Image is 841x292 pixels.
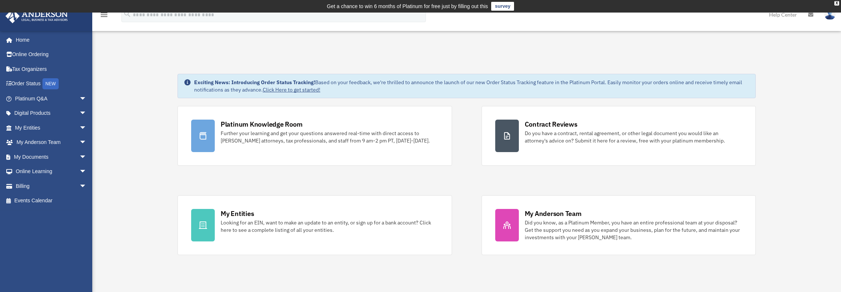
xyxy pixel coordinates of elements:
div: My Entities [221,209,254,218]
div: Platinum Knowledge Room [221,120,303,129]
div: Looking for an EIN, want to make an update to an entity, or sign up for a bank account? Click her... [221,219,438,234]
i: search [123,10,131,18]
div: Did you know, as a Platinum Member, you have an entire professional team at your disposal? Get th... [525,219,742,241]
img: Anderson Advisors Platinum Portal [3,9,70,23]
span: arrow_drop_down [79,150,94,165]
div: Further your learning and get your questions answered real-time with direct access to [PERSON_NAM... [221,130,438,144]
a: Online Learningarrow_drop_down [5,164,98,179]
i: menu [100,10,108,19]
a: menu [100,13,108,19]
a: My Entitiesarrow_drop_down [5,120,98,135]
a: My Entities Looking for an EIN, want to make an update to an entity, or sign up for a bank accoun... [177,195,452,255]
a: Platinum Knowledge Room Further your learning and get your questions answered real-time with dire... [177,106,452,166]
div: My Anderson Team [525,209,582,218]
a: My Anderson Teamarrow_drop_down [5,135,98,150]
span: arrow_drop_down [79,106,94,121]
span: arrow_drop_down [79,179,94,194]
span: arrow_drop_down [79,120,94,135]
a: My Anderson Team Did you know, as a Platinum Member, you have an entire professional team at your... [482,195,756,255]
a: Digital Productsarrow_drop_down [5,106,98,121]
div: Based on your feedback, we're thrilled to announce the launch of our new Order Status Tracking fe... [194,79,749,93]
span: arrow_drop_down [79,91,94,106]
div: NEW [42,78,59,89]
img: User Pic [824,9,835,20]
strong: Exciting News: Introducing Order Status Tracking! [194,79,315,86]
a: Click Here to get started! [263,86,320,93]
span: arrow_drop_down [79,164,94,179]
div: Contract Reviews [525,120,578,129]
div: close [834,1,839,6]
a: Billingarrow_drop_down [5,179,98,193]
a: Tax Organizers [5,62,98,76]
div: Do you have a contract, rental agreement, or other legal document you would like an attorney's ad... [525,130,742,144]
a: survey [491,2,514,11]
a: Order StatusNEW [5,76,98,92]
a: Platinum Q&Aarrow_drop_down [5,91,98,106]
a: Home [5,32,94,47]
a: My Documentsarrow_drop_down [5,150,98,164]
div: Get a chance to win 6 months of Platinum for free just by filling out this [327,2,488,11]
a: Contract Reviews Do you have a contract, rental agreement, or other legal document you would like... [482,106,756,166]
a: Events Calendar [5,193,98,208]
a: Online Ordering [5,47,98,62]
span: arrow_drop_down [79,135,94,150]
